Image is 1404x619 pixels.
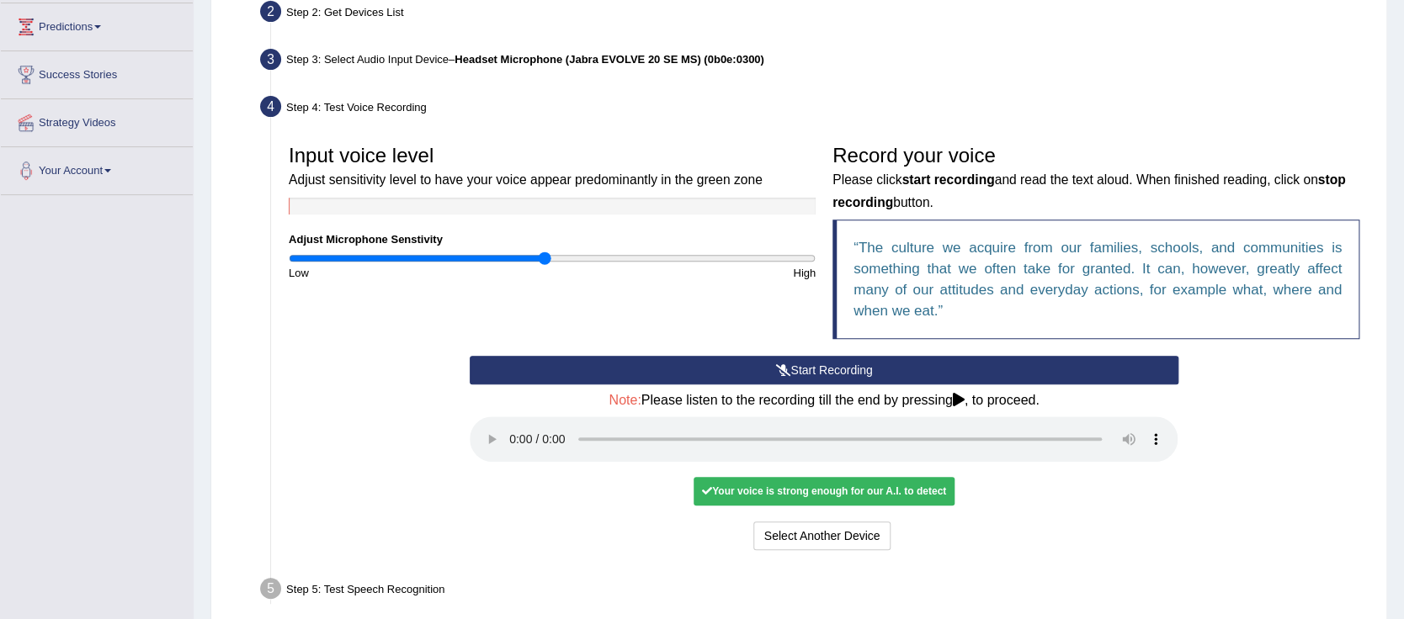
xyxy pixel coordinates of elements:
small: Please click and read the text aloud. When finished reading, click on button. [832,172,1345,209]
button: Start Recording [470,356,1178,384]
span: Note: [609,393,641,407]
a: Predictions [1,3,193,45]
div: Your voice is strong enough for our A.I. to detect [694,477,955,505]
div: Step 3: Select Audio Input Device [253,44,1379,81]
b: start recording [901,172,994,187]
q: The culture we acquire from our families, schools, and communities is something that we often tak... [854,240,1342,319]
a: Your Account [1,147,193,189]
div: Step 5: Test Speech Recognition [253,573,1379,610]
h3: Input voice level [289,145,816,189]
b: Headset Microphone (Jabra EVOLVE 20 SE MS) (0b0e:0300) [455,53,764,66]
div: Low [280,265,552,281]
label: Adjust Microphone Senstivity [289,231,443,247]
small: Adjust sensitivity level to have your voice appear predominantly in the green zone [289,172,763,187]
h4: Please listen to the recording till the end by pressing , to proceed. [470,393,1178,408]
h3: Record your voice [832,145,1359,211]
a: Strategy Videos [1,99,193,141]
div: Step 4: Test Voice Recording [253,91,1379,128]
b: stop recording [832,172,1345,209]
button: Select Another Device [753,521,891,550]
span: – [449,53,764,66]
div: High [552,265,824,281]
a: Success Stories [1,51,193,93]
